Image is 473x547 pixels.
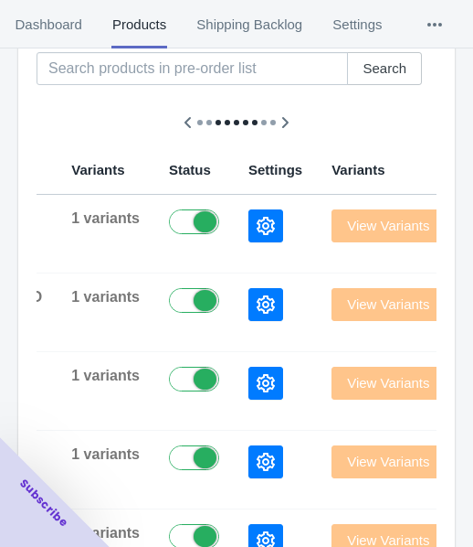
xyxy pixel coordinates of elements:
button: Scroll table left one column [172,106,205,139]
span: 1 variants [71,289,140,305]
span: Subscribe [16,476,71,531]
button: More tabs [397,1,472,48]
span: 1 variants [71,525,140,541]
span: Products [111,1,166,48]
button: Scroll table right one column [268,106,301,139]
span: Status [169,162,211,177]
span: Search [363,61,406,76]
span: Variants [331,162,384,177]
button: Search [347,52,422,85]
input: Search products in pre-order list [37,52,348,85]
span: 1 variants [71,210,140,226]
span: 1 variants [71,446,140,462]
span: Settings [332,1,383,48]
span: Variants [71,162,124,177]
span: Settings [248,162,302,177]
span: Dashboard [15,1,82,48]
span: 1 variants [71,368,140,383]
span: Shipping Backlog [196,1,303,48]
